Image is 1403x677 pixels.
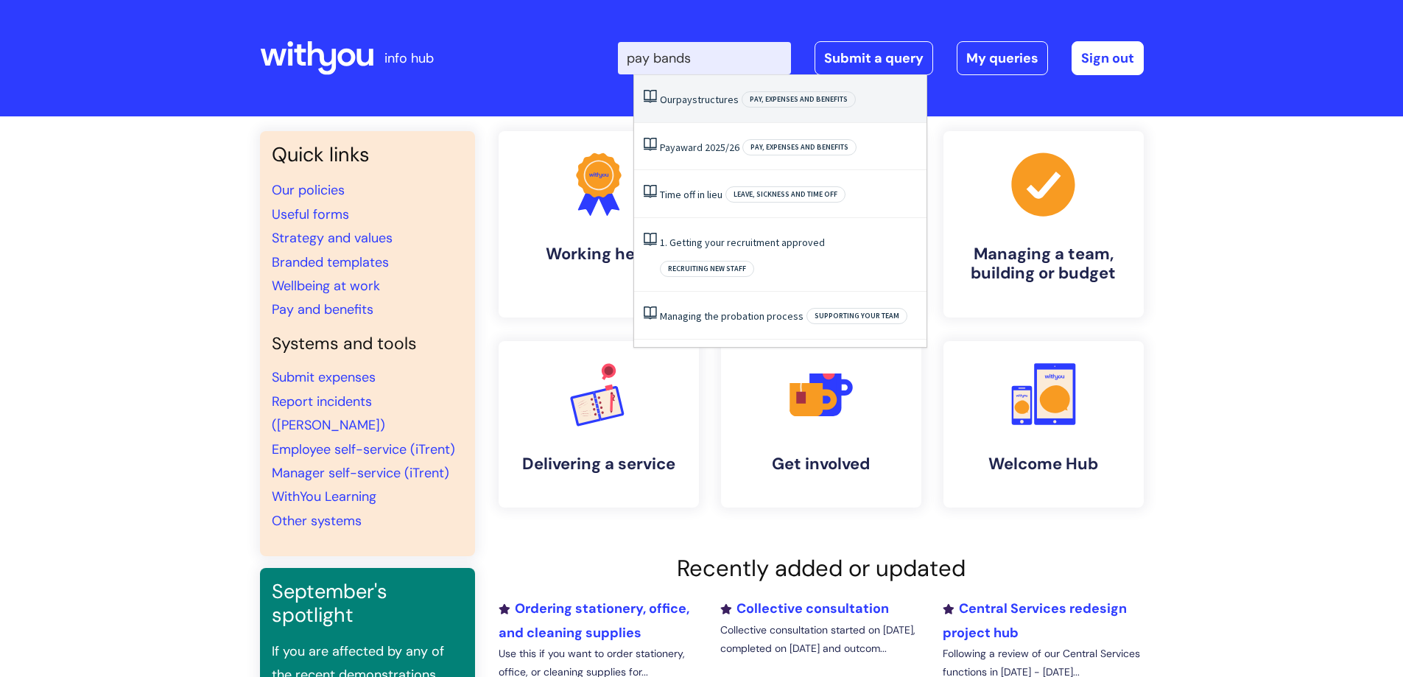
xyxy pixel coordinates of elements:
[510,245,687,264] h4: Working here
[725,186,845,203] span: Leave, sickness and time off
[272,301,373,318] a: Pay and benefits
[272,441,455,458] a: Employee self-service (iTrent)
[272,181,345,199] a: Our policies
[272,512,362,530] a: Other systems
[499,555,1144,582] h2: Recently added or updated
[660,236,825,249] a: 1. Getting your recruitment approved
[272,580,463,628] h3: September's spotlight
[815,41,933,75] a: Submit a query
[272,368,376,386] a: Submit expenses
[499,131,699,318] a: Working here
[957,41,1048,75] a: My queries
[720,621,921,658] p: Collective consultation started on [DATE], completed on [DATE] and outcom...
[742,139,857,155] span: Pay, expenses and benefits
[720,600,889,617] a: Collective consultation
[955,455,1132,474] h4: Welcome Hub
[660,141,675,154] span: Pay
[384,46,434,70] p: info hub
[733,455,910,474] h4: Get involved
[272,253,389,271] a: Branded templates
[721,341,921,508] a: Get involved
[272,488,376,505] a: WithYou Learning
[955,245,1132,284] h4: Managing a team, building or budget
[660,141,739,154] a: Payaward 2025/26
[499,341,699,508] a: Delivering a service
[499,600,689,641] a: Ordering stationery, office, and cleaning supplies
[510,455,687,474] h4: Delivering a service
[660,309,804,323] a: Managing the probation process
[660,261,754,277] span: Recruiting new staff
[943,600,1127,641] a: Central Services redesign project hub
[618,41,1144,75] div: | -
[1072,41,1144,75] a: Sign out
[618,42,791,74] input: Search
[272,464,449,482] a: Manager self-service (iTrent)
[943,341,1144,508] a: Welcome Hub
[272,229,393,247] a: Strategy and values
[943,131,1144,318] a: Managing a team, building or budget
[272,334,463,354] h4: Systems and tools
[806,308,907,324] span: Supporting your team
[742,91,856,108] span: Pay, expenses and benefits
[660,188,722,201] a: Time off in lieu
[676,93,692,106] span: pay
[660,93,739,106] a: Ourpaystructures
[272,206,349,223] a: Useful forms
[272,393,385,434] a: Report incidents ([PERSON_NAME])
[272,143,463,166] h3: Quick links
[272,277,380,295] a: Wellbeing at work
